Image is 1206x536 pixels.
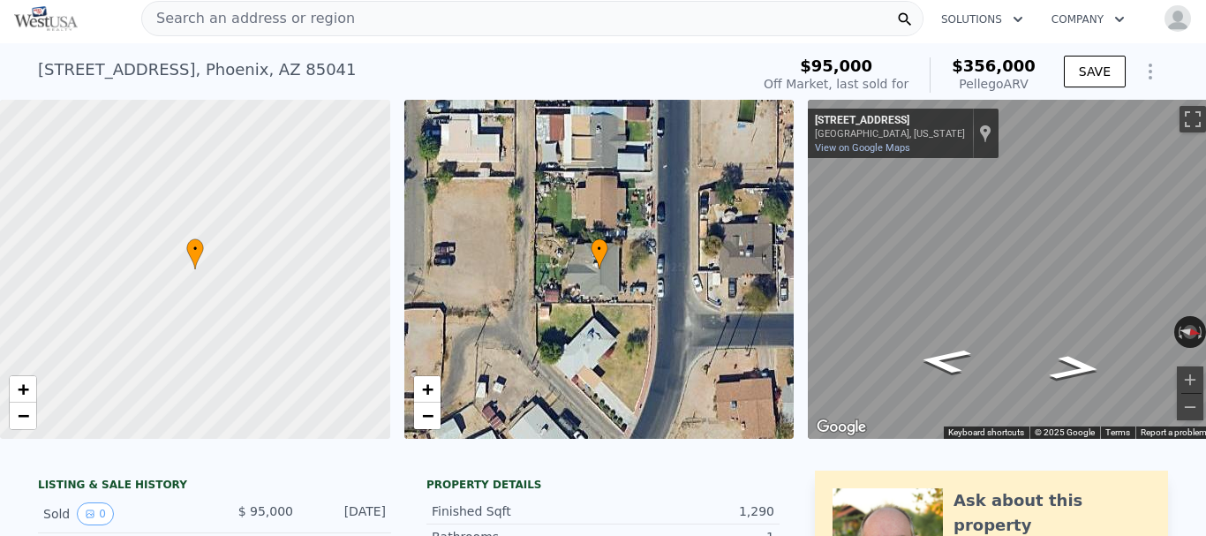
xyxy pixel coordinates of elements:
img: Google [812,416,871,439]
div: [DATE] [307,502,386,525]
button: Toggle fullscreen view [1180,106,1206,132]
span: Search an address or region [142,8,355,29]
span: + [421,378,433,400]
button: View historical data [77,502,114,525]
img: avatar [1164,4,1192,33]
a: Zoom out [10,403,36,429]
div: Sold [43,502,200,525]
span: • [186,241,204,257]
button: Rotate counterclockwise [1174,316,1184,348]
span: $95,000 [800,57,872,75]
div: • [591,238,608,269]
button: Keyboard shortcuts [948,427,1024,439]
div: • [186,238,204,269]
a: Open this area in Google Maps (opens a new window) [812,416,871,439]
a: Zoom in [414,376,441,403]
div: LISTING & SALE HISTORY [38,478,391,495]
img: Pellego [14,6,78,31]
button: Company [1037,4,1139,35]
a: Show location on map [979,124,991,143]
div: 1,290 [603,502,774,520]
button: Rotate clockwise [1196,316,1206,348]
span: $356,000 [952,57,1036,75]
a: Zoom out [414,403,441,429]
button: Show Options [1133,54,1168,89]
div: [STREET_ADDRESS] , Phoenix , AZ 85041 [38,57,357,82]
div: [GEOGRAPHIC_DATA], [US_STATE] [815,128,965,140]
span: − [421,404,433,427]
span: + [18,378,29,400]
a: Terms (opens in new tab) [1105,427,1130,437]
div: Property details [426,478,780,492]
button: Zoom out [1177,394,1203,420]
button: Solutions [927,4,1037,35]
a: View on Google Maps [815,142,910,154]
path: Go South, S 10th Ave [897,342,994,379]
a: Zoom in [10,376,36,403]
button: SAVE [1064,56,1126,87]
div: Finished Sqft [432,502,603,520]
span: • [591,241,608,257]
button: Zoom in [1177,366,1203,393]
div: [STREET_ADDRESS] [815,114,965,128]
div: Off Market, last sold for [764,75,908,93]
path: Go North, S 10th Ave [1028,350,1124,387]
span: © 2025 Google [1035,427,1095,437]
span: $ 95,000 [238,504,293,518]
span: − [18,404,29,427]
div: Pellego ARV [952,75,1036,93]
